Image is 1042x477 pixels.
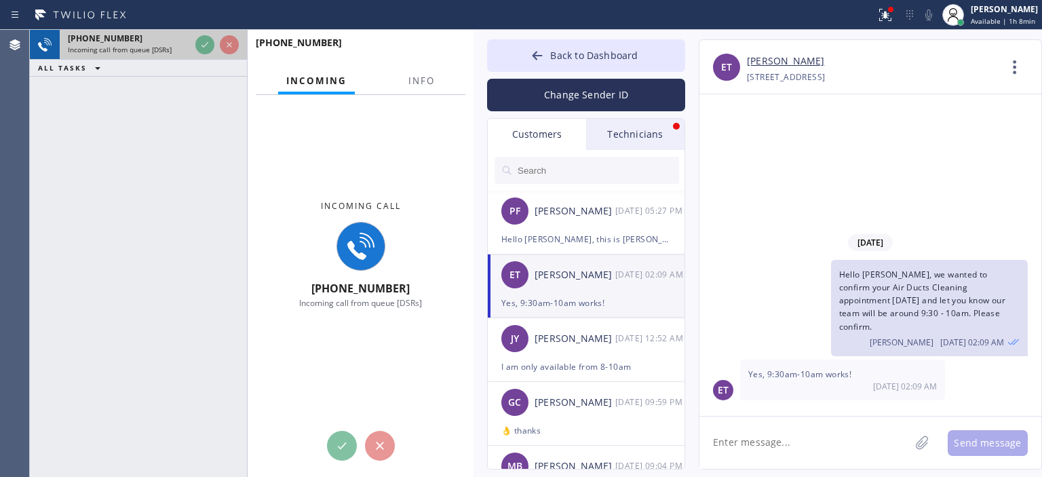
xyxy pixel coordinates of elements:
[321,200,401,212] span: Incoming call
[30,60,114,76] button: ALL TASKS
[311,281,410,296] span: [PHONE_NUMBER]
[487,39,685,72] button: Back to Dashboard
[535,459,615,474] div: [PERSON_NAME]
[516,157,679,184] input: Search
[870,337,933,348] span: [PERSON_NAME]
[615,330,686,346] div: 08/26/2025 9:52 AM
[299,297,422,309] span: Incoming call from queue [DSRs]
[286,75,347,87] span: Incoming
[919,5,938,24] button: Mute
[831,260,1028,356] div: 08/26/2025 9:09 AM
[747,54,824,69] a: [PERSON_NAME]
[748,368,851,380] span: Yes, 9:30am-10am works!
[971,16,1035,26] span: Available | 1h 8min
[615,203,686,218] div: 08/27/2025 9:27 AM
[740,360,945,400] div: 08/26/2025 9:09 AM
[278,68,355,94] button: Incoming
[940,337,1004,348] span: [DATE] 02:09 AM
[535,204,615,219] div: [PERSON_NAME]
[501,231,671,247] div: Hello [PERSON_NAME], this is [PERSON_NAME] from 5 Star Air. We wanted to offer you to reschedule ...
[488,119,586,150] div: Customers
[501,423,671,438] div: 👌 thanks
[586,119,684,150] div: Technicians
[365,431,395,461] button: Reject
[507,459,522,474] span: MB
[501,359,671,375] div: I am only available from 8-10am
[487,79,685,111] button: Change Sender ID
[38,63,87,73] span: ALL TASKS
[400,68,443,94] button: Info
[718,383,729,398] span: ET
[615,394,686,410] div: 08/26/2025 9:59 AM
[550,49,638,62] span: Back to Dashboard
[721,60,732,75] span: ET
[509,267,520,283] span: ET
[535,331,615,347] div: [PERSON_NAME]
[220,35,239,54] button: Reject
[509,204,520,219] span: PF
[256,36,342,49] span: [PHONE_NUMBER]
[747,69,825,85] div: [STREET_ADDRESS]
[971,3,1038,15] div: [PERSON_NAME]
[848,234,893,251] span: [DATE]
[615,267,686,282] div: 08/26/2025 9:09 AM
[68,45,172,54] span: Incoming call from queue [DSRs]
[68,33,142,44] span: [PHONE_NUMBER]
[408,75,435,87] span: Info
[535,395,615,411] div: [PERSON_NAME]
[511,331,519,347] span: JY
[195,35,214,54] button: Accept
[839,269,1006,332] span: Hello [PERSON_NAME], we wanted to confirm your Air Ducts Cleaning appointment [DATE] and let you ...
[508,395,521,411] span: GC
[535,267,615,283] div: [PERSON_NAME]
[327,431,357,461] button: Accept
[948,430,1028,456] button: Send message
[873,381,937,392] span: [DATE] 02:09 AM
[615,458,686,474] div: 08/26/2025 9:04 AM
[501,295,671,311] div: Yes, 9:30am-10am works!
